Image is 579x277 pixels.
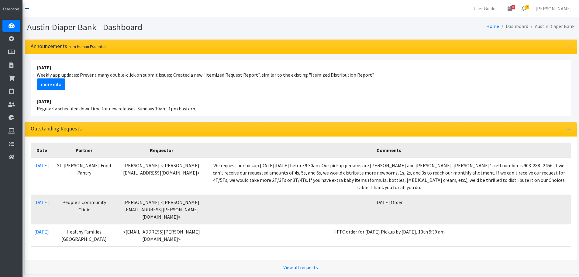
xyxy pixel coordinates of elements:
td: St. [PERSON_NAME] Food Pantry [53,158,116,195]
td: Healthy Families [GEOGRAPHIC_DATA] [53,224,116,246]
li: Austin Diaper Bank [528,22,574,31]
strong: [DATE] [37,98,51,104]
li: Regularly scheduled downtime for new releases: Sundays 10am-1pm Eastern. [31,94,570,116]
h3: Announcements [31,43,109,50]
strong: [DATE] [37,64,51,71]
h1: Austin Diaper Bank - Dashboard [27,22,298,33]
th: Comments [207,143,570,158]
th: Date [31,143,53,158]
th: Requestor [116,143,208,158]
td: People's Community Clinic [53,195,116,224]
td: HFTC order for [DATE] Pickup by [DATE], 13th 9:30 am [207,224,570,246]
a: [DATE] [34,199,49,205]
h3: Outstanding Requests [31,126,82,132]
a: 2 [517,2,531,15]
a: more info [37,78,65,90]
img: HumanEssentials [2,7,20,12]
a: 8 [503,2,517,15]
td: [DATE] Order [207,195,570,224]
li: Weekly app updates: Prevent many double-click on submit issues; Created a new "Itemized Request R... [31,60,570,94]
span: 8 [511,5,515,9]
td: [PERSON_NAME] <[PERSON_NAME][EMAIL_ADDRESS][DOMAIN_NAME]> [116,158,208,195]
td: We request our pickup [DATE][DATE] before 9:30am. Our pickup persons are [PERSON_NAME] and [PERSO... [207,158,570,195]
td: [PERSON_NAME] <[PERSON_NAME][EMAIL_ADDRESS][PERSON_NAME][DOMAIN_NAME]> [116,195,208,224]
span: 2 [525,5,529,9]
a: [DATE] [34,162,49,168]
a: Home [486,23,499,29]
small: from Human Essentials [67,44,109,49]
li: Dashboard [499,22,528,31]
a: View all requests [283,264,318,270]
th: Partner [53,143,116,158]
td: <[EMAIL_ADDRESS][PERSON_NAME][DOMAIN_NAME]> [116,224,208,246]
a: [PERSON_NAME] [531,2,577,15]
a: User Guide [469,2,500,15]
a: [DATE] [34,229,49,235]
